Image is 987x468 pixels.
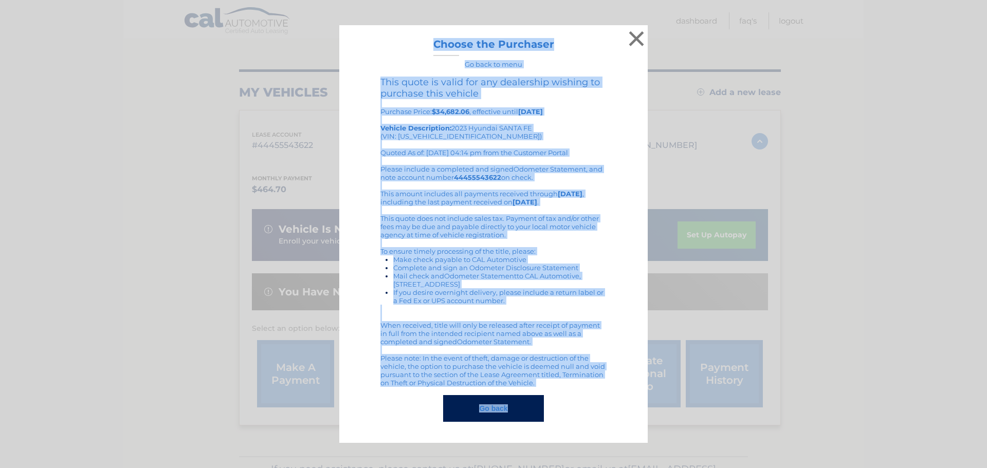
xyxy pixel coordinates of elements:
[380,165,607,387] div: Please include a completed and signed , and note account number on check. This amount includes al...
[432,107,469,116] b: $34,682.06
[393,264,607,272] li: Complete and sign an Odometer Disclosure Statement
[457,338,529,346] a: Odometer Statement
[626,28,647,49] button: ×
[380,77,607,165] div: Purchase Price: , effective until 2023 Hyundai SANTA FE (VIN: [US_VEHICLE_IDENTIFICATION_NUMBER])...
[380,124,451,132] strong: Vehicle Description:
[380,77,607,99] h4: This quote is valid for any dealership wishing to purchase this vehicle
[443,395,543,422] button: Go back
[444,272,517,280] a: Odometer Statement
[514,165,586,173] a: Odometer Statement
[433,38,554,56] h3: Choose the Purchaser
[393,255,607,264] li: Make check payable to CAL Automotive
[454,173,501,181] b: 44455543622
[513,198,537,206] b: [DATE]
[558,190,582,198] b: [DATE]
[518,107,543,116] b: [DATE]
[393,288,607,305] li: If you desire overnight delivery, please include a return label or a Fed Ex or UPS account number.
[465,60,522,68] a: Go back to menu
[393,272,607,288] li: Mail check and to CAL Automotive, [STREET_ADDRESS]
